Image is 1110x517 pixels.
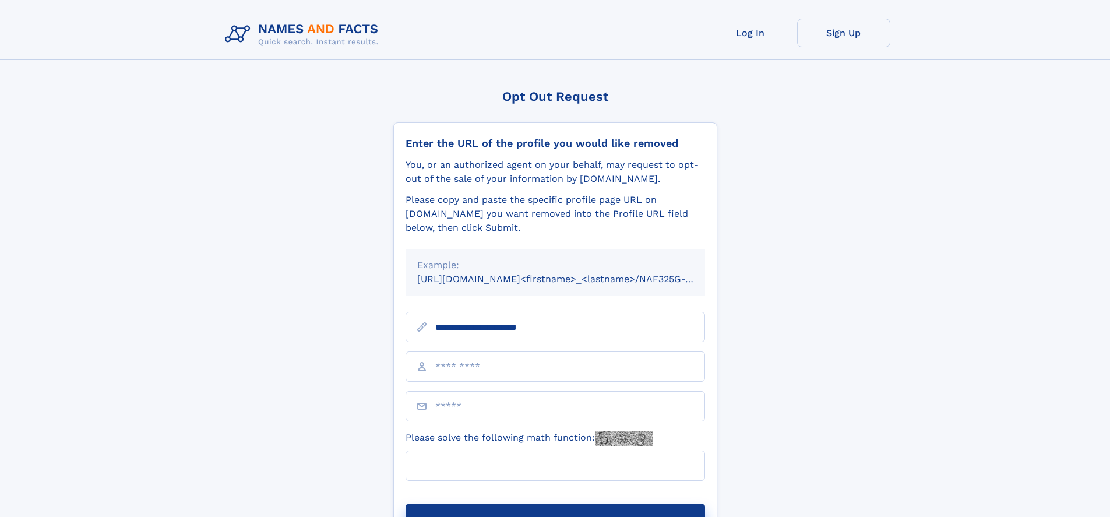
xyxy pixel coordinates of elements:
a: Sign Up [797,19,890,47]
div: Opt Out Request [393,89,717,104]
div: You, or an authorized agent on your behalf, may request to opt-out of the sale of your informatio... [406,158,705,186]
img: Logo Names and Facts [220,19,388,50]
a: Log In [704,19,797,47]
div: Please copy and paste the specific profile page URL on [DOMAIN_NAME] you want removed into the Pr... [406,193,705,235]
label: Please solve the following math function: [406,431,653,446]
small: [URL][DOMAIN_NAME]<firstname>_<lastname>/NAF325G-xxxxxxxx [417,273,727,284]
div: Enter the URL of the profile you would like removed [406,137,705,150]
div: Example: [417,258,693,272]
